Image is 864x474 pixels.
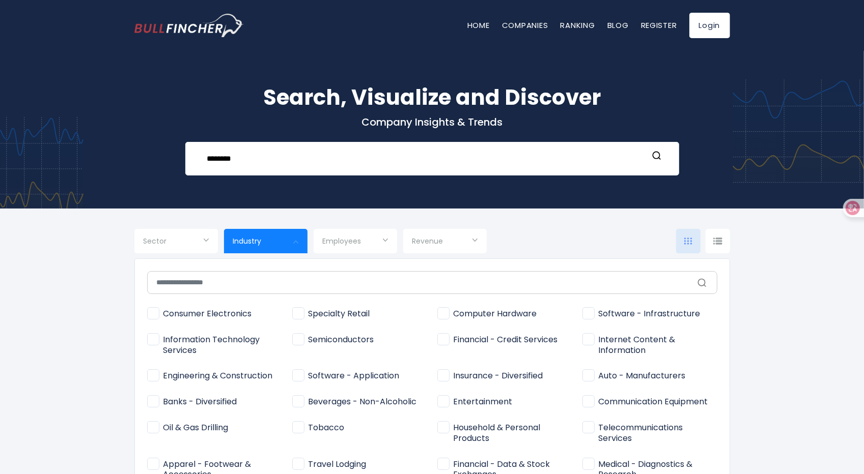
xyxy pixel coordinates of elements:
[437,371,543,381] span: Insurance - Diversified
[292,423,345,433] span: Tobacco
[292,371,400,381] span: Software - Application
[689,13,730,38] a: Login
[650,151,663,164] button: Search
[323,236,361,246] span: Employees
[147,397,237,407] span: Banks - Diversified
[582,423,717,444] span: Telecommunications Services
[147,371,273,381] span: Engineering & Construction
[412,236,443,246] span: Revenue
[437,309,537,319] span: Computer Hardware
[233,236,262,246] span: Industry
[292,397,417,407] span: Beverages - Non-Alcoholic
[607,20,629,31] a: Blog
[502,20,548,31] a: Companies
[561,20,595,31] a: Ranking
[437,335,558,345] span: Financial - Credit Services
[292,459,367,470] span: Travel Lodging
[147,335,282,356] span: Information Technology Services
[134,14,244,37] img: bullfincher logo
[292,335,374,345] span: Semiconductors
[437,423,572,444] span: Household & Personal Products
[147,423,229,433] span: Oil & Gas Drilling
[582,335,717,356] span: Internet Content & Information
[292,309,370,319] span: Specialty Retail
[147,309,252,319] span: Consumer Electronics
[582,397,708,407] span: Communication Equipment
[582,309,701,319] span: Software - Infrastructure
[641,20,677,31] a: Register
[437,397,513,407] span: Entertainment
[134,14,244,37] a: Go to homepage
[582,371,686,381] span: Auto - Manufacturers
[467,20,490,31] a: Home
